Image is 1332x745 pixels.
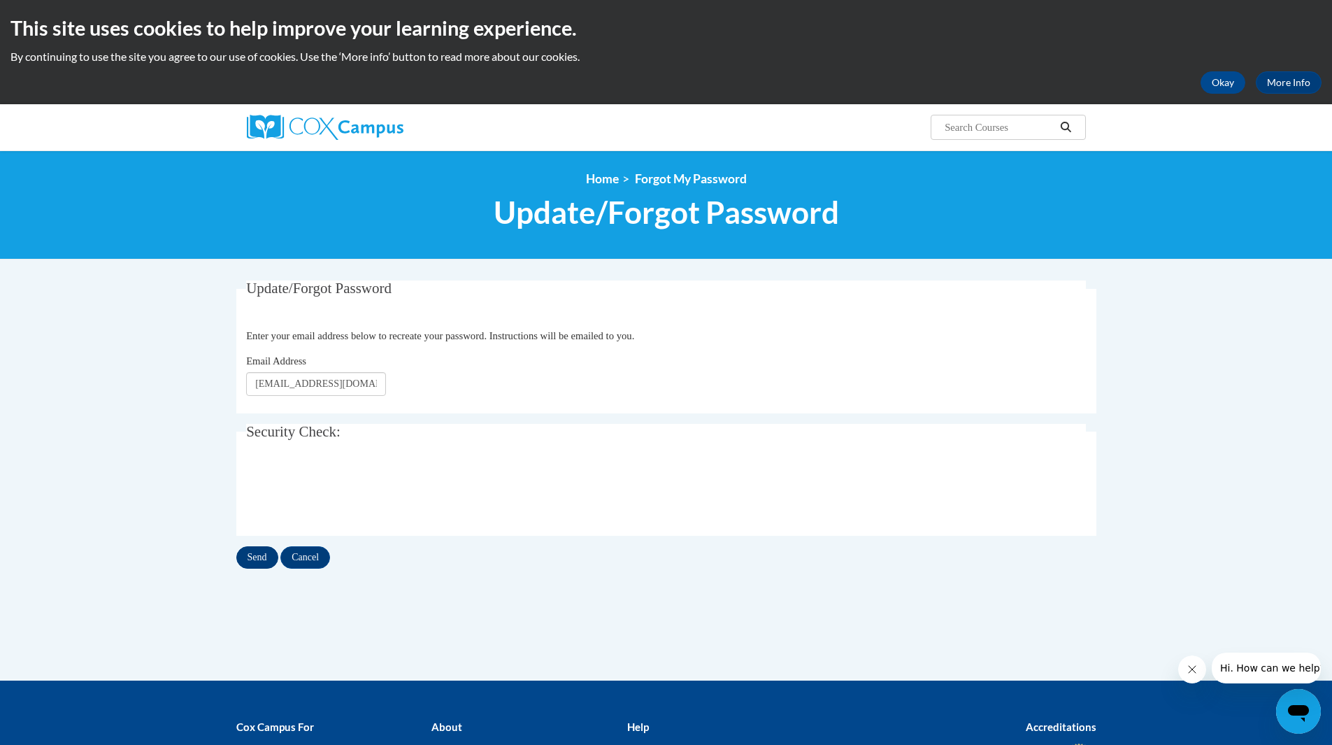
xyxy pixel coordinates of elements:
input: Send [236,546,278,569]
input: Email [246,372,386,396]
h2: This site uses cookies to help improve your learning experience. [10,14,1322,42]
b: Help [627,721,649,733]
b: Accreditations [1026,721,1096,733]
iframe: Button to launch messaging window [1276,689,1321,734]
input: Search Courses [943,119,1055,136]
p: By continuing to use the site you agree to our use of cookies. Use the ‘More info’ button to read... [10,49,1322,64]
span: Forgot My Password [635,171,747,186]
input: Cancel [280,546,330,569]
button: Search [1055,119,1076,136]
iframe: Message from company [1212,653,1321,683]
span: Update/Forgot Password [494,194,839,231]
a: More Info [1256,71,1322,94]
span: Update/Forgot Password [246,280,392,297]
span: Email Address [246,355,306,367]
span: Enter your email address below to recreate your password. Instructions will be emailed to you. [246,330,634,341]
iframe: Close message [1178,655,1206,683]
button: Okay [1201,71,1245,94]
img: Cox Campus [247,115,403,140]
iframe: reCAPTCHA [246,464,459,518]
span: Hi. How can we help? [8,10,113,21]
a: Cox Campus [247,115,513,140]
b: About [431,721,462,733]
a: Home [586,171,619,186]
span: Security Check: [246,423,341,440]
b: Cox Campus For [236,721,314,733]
